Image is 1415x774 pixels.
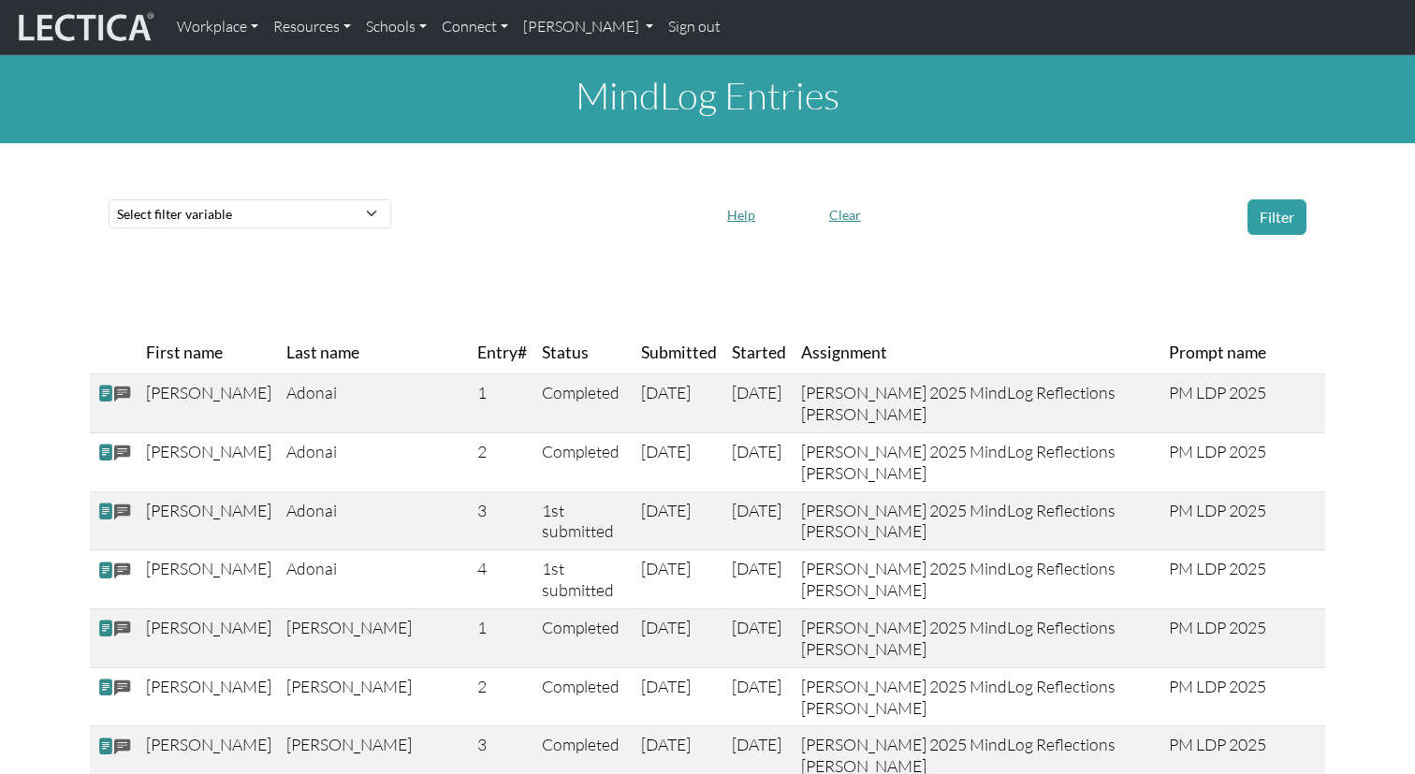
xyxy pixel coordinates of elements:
[97,443,114,462] span: view
[1161,550,1325,609] td: PM LDP 2025
[534,550,634,609] td: 1st submitted
[279,374,470,433] td: Adonai
[534,432,634,491] td: Completed
[724,608,794,667] td: [DATE]
[794,374,1162,433] td: [PERSON_NAME] 2025 MindLog Reflections [PERSON_NAME]
[794,432,1162,491] td: [PERSON_NAME] 2025 MindLog Reflections [PERSON_NAME]
[724,374,794,433] td: [DATE]
[634,667,724,726] td: [DATE]
[114,502,131,523] span: comments
[279,550,470,609] td: Adonai
[794,550,1162,609] td: [PERSON_NAME] 2025 MindLog Reflections [PERSON_NAME]
[470,667,534,726] td: 2
[634,491,724,550] td: [DATE]
[634,332,724,374] th: Submitted
[434,7,516,47] a: Connect
[634,432,724,491] td: [DATE]
[821,200,869,229] button: Clear
[97,737,114,756] span: view
[97,678,114,697] span: view
[279,491,470,550] td: Adonai
[139,667,279,726] td: [PERSON_NAME]
[114,443,131,464] span: comments
[470,332,534,374] th: Entry#
[114,619,131,640] span: comments
[139,608,279,667] td: [PERSON_NAME]
[794,608,1162,667] td: [PERSON_NAME] 2025 MindLog Reflections [PERSON_NAME]
[470,491,534,550] td: 3
[534,332,634,374] th: Status
[534,667,634,726] td: Completed
[1247,199,1306,235] button: Filter
[724,491,794,550] td: [DATE]
[470,374,534,433] td: 1
[139,550,279,609] td: [PERSON_NAME]
[634,374,724,433] td: [DATE]
[169,7,266,47] a: Workplace
[794,491,1162,550] td: [PERSON_NAME] 2025 MindLog Reflections [PERSON_NAME]
[1161,608,1325,667] td: PM LDP 2025
[279,432,470,491] td: Adonai
[634,550,724,609] td: [DATE]
[470,550,534,609] td: 4
[634,608,724,667] td: [DATE]
[139,332,279,374] th: First name
[97,560,114,579] span: view
[719,200,764,229] button: Help
[266,7,358,47] a: Resources
[114,384,131,405] span: comments
[97,502,114,521] span: view
[1161,374,1325,433] td: PM LDP 2025
[470,608,534,667] td: 1
[114,560,131,581] span: comments
[794,332,1162,374] th: Assignment
[1161,491,1325,550] td: PM LDP 2025
[1161,432,1325,491] td: PM LDP 2025
[724,432,794,491] td: [DATE]
[534,491,634,550] td: 1st submitted
[794,667,1162,726] td: [PERSON_NAME] 2025 MindLog Reflections [PERSON_NAME]
[139,374,279,433] td: [PERSON_NAME]
[534,608,634,667] td: Completed
[97,384,114,403] span: view
[279,608,470,667] td: [PERSON_NAME]
[1161,332,1325,374] th: Prompt name
[279,332,470,374] th: Last name
[1161,667,1325,726] td: PM LDP 2025
[279,667,470,726] td: [PERSON_NAME]
[724,667,794,726] td: [DATE]
[470,432,534,491] td: 2
[516,7,661,47] a: [PERSON_NAME]
[14,9,154,45] img: lecticalive
[97,619,114,638] span: view
[724,550,794,609] td: [DATE]
[114,678,131,699] span: comments
[534,374,634,433] td: Completed
[719,203,764,223] a: Help
[724,332,794,374] th: Started
[139,491,279,550] td: [PERSON_NAME]
[114,737,131,758] span: comments
[661,7,728,47] a: Sign out
[139,432,279,491] td: [PERSON_NAME]
[358,7,434,47] a: Schools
